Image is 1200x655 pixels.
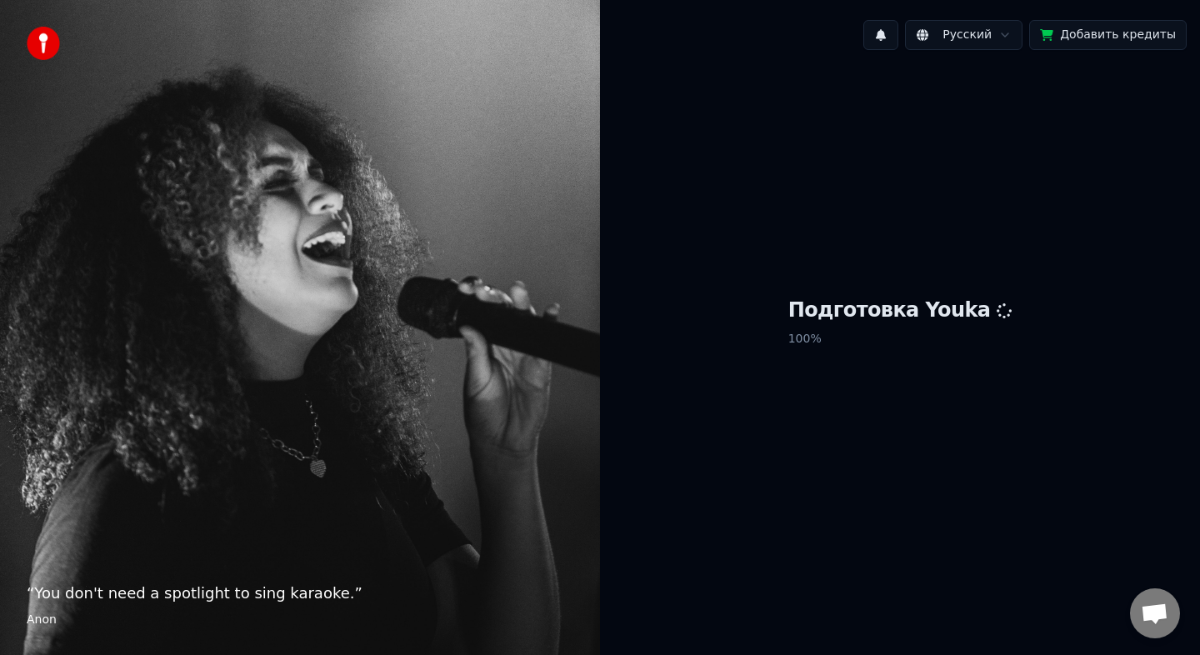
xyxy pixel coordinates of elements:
button: Добавить кредиты [1029,20,1187,50]
p: “ You don't need a spotlight to sing karaoke. ” [27,582,573,605]
img: youka [27,27,60,60]
footer: Anon [27,612,573,628]
a: Открытый чат [1130,588,1180,638]
p: 100 % [788,324,1012,354]
h1: Подготовка Youka [788,297,1012,324]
